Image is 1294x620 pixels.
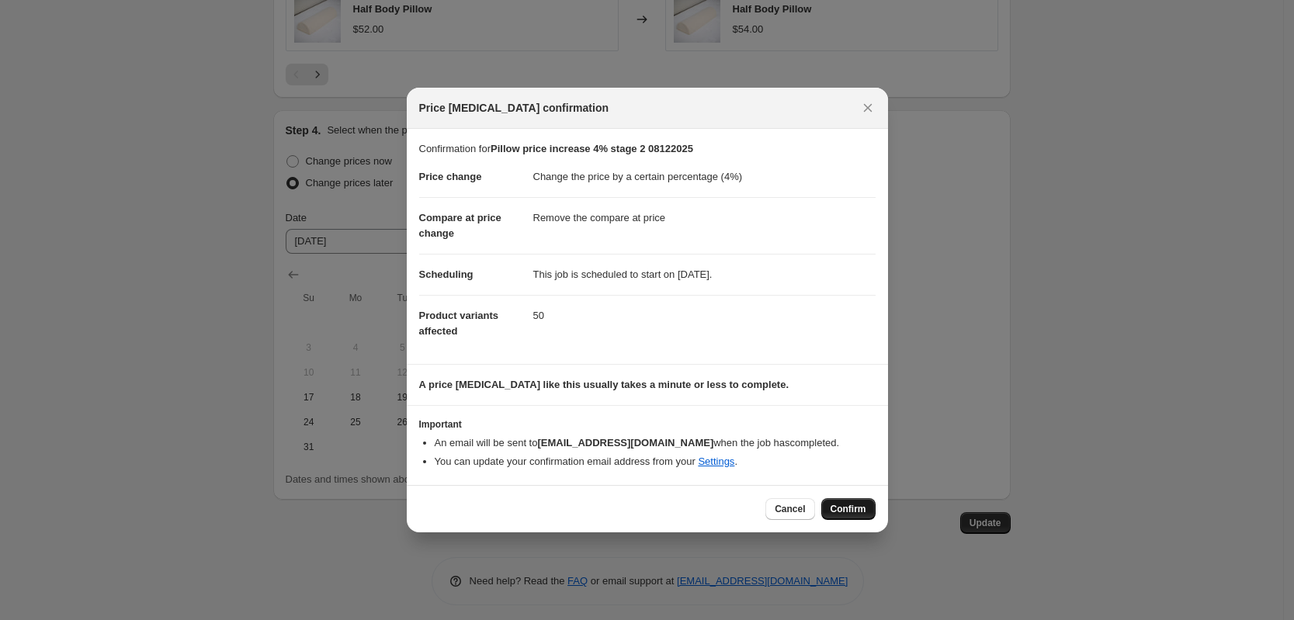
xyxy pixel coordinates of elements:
[419,310,499,337] span: Product variants affected
[775,503,805,515] span: Cancel
[857,97,879,119] button: Close
[765,498,814,520] button: Cancel
[435,454,876,469] li: You can update your confirmation email address from your .
[537,437,713,449] b: [EMAIL_ADDRESS][DOMAIN_NAME]
[435,435,876,451] li: An email will be sent to when the job has completed .
[831,503,866,515] span: Confirm
[491,143,693,154] b: Pillow price increase 4% stage 2 08122025
[821,498,876,520] button: Confirm
[533,197,876,238] dd: Remove the compare at price
[419,141,876,157] p: Confirmation for
[533,254,876,295] dd: This job is scheduled to start on [DATE].
[419,418,876,431] h3: Important
[419,268,474,280] span: Scheduling
[533,157,876,197] dd: Change the price by a certain percentage (4%)
[533,295,876,336] dd: 50
[419,100,609,116] span: Price [MEDICAL_DATA] confirmation
[419,379,789,390] b: A price [MEDICAL_DATA] like this usually takes a minute or less to complete.
[698,455,734,467] a: Settings
[419,171,482,182] span: Price change
[419,212,501,239] span: Compare at price change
